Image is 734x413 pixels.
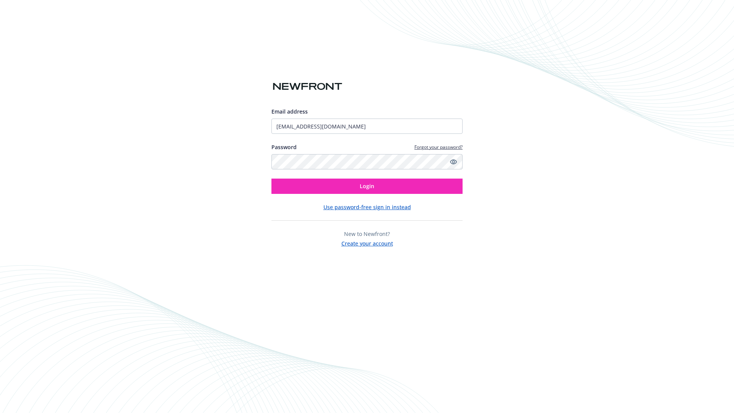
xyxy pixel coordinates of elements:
[271,143,297,151] label: Password
[271,80,344,93] img: Newfront logo
[271,119,463,134] input: Enter your email
[271,179,463,194] button: Login
[360,182,374,190] span: Login
[271,154,463,169] input: Enter your password
[341,238,393,247] button: Create your account
[344,230,390,237] span: New to Newfront?
[449,157,458,166] a: Show password
[414,144,463,150] a: Forgot your password?
[271,108,308,115] span: Email address
[323,203,411,211] button: Use password-free sign in instead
